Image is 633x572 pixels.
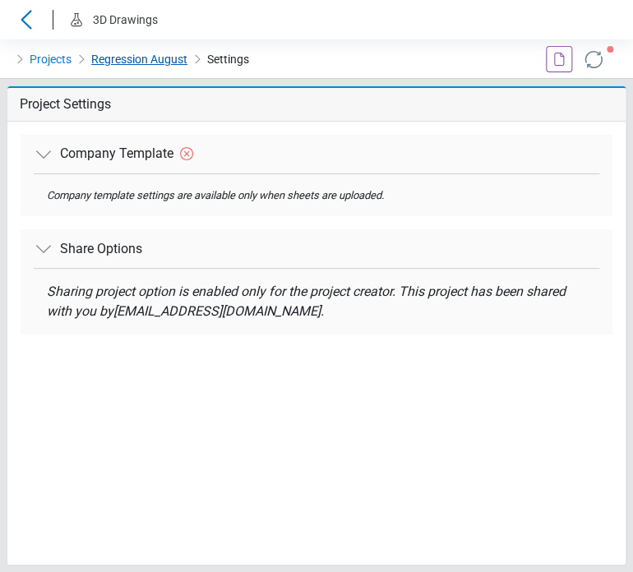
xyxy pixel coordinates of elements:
p: Project Settings [20,88,111,121]
span: Settings [207,49,249,69]
div: Company template settings are available only when sheets are uploaded. [47,187,586,204]
div: Sharing project option is enabled only for the project creator. This project has been shared with... [47,282,586,321]
span: 3D Drawings [93,13,158,26]
a: Regression August [91,49,187,69]
span: Share Options [60,239,142,259]
span: Company Template [60,144,173,164]
a: Projects [30,49,72,69]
